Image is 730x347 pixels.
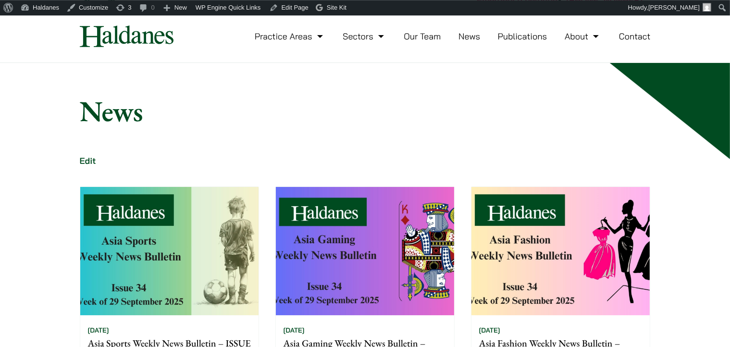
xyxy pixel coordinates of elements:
a: Sectors [343,31,386,42]
time: [DATE] [284,326,305,335]
h1: News [80,94,651,128]
a: Publications [498,31,547,42]
img: Logo of Haldanes [80,25,173,47]
time: [DATE] [88,326,109,335]
a: News [458,31,480,42]
a: Our Team [404,31,441,42]
a: About [565,31,601,42]
a: Contact [619,31,651,42]
span: [PERSON_NAME] [648,4,700,11]
a: Practice Areas [255,31,325,42]
a: Edit [80,155,96,166]
span: Site Kit [327,4,346,11]
time: [DATE] [479,326,500,335]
